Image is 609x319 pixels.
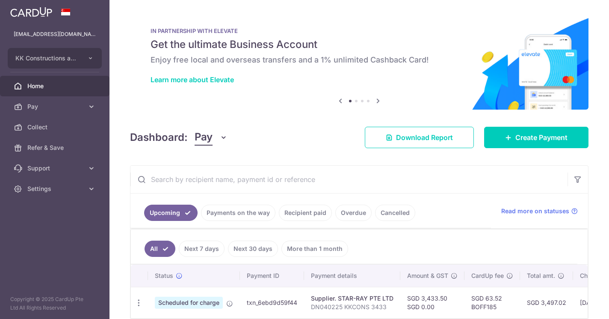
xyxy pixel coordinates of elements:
[130,130,188,145] h4: Dashboard:
[15,54,79,63] span: KK Constructions and Engineering Pte Ltd
[240,265,304,287] th: Payment ID
[27,82,84,90] span: Home
[311,303,393,311] p: DN040225 KKCONS 3433
[201,205,275,221] a: Payments on the way
[501,207,569,215] span: Read more on statuses
[14,30,96,39] p: [EMAIL_ADDRESS][DOMAIN_NAME]
[396,132,453,143] span: Download Report
[335,205,372,221] a: Overdue
[151,75,234,84] a: Learn more about Elevate
[520,287,573,318] td: SGD 3,497.02
[155,297,223,309] span: Scheduled for charge
[155,271,173,280] span: Status
[8,48,102,69] button: KK Constructions and Engineering Pte Ltd
[10,7,52,17] img: CardUp
[304,265,400,287] th: Payment details
[27,164,84,173] span: Support
[27,143,84,152] span: Refer & Save
[471,271,504,280] span: CardUp fee
[27,102,84,111] span: Pay
[365,127,474,148] a: Download Report
[195,129,228,146] button: Pay
[195,129,213,146] span: Pay
[501,207,578,215] a: Read more on statuses
[27,185,84,193] span: Settings
[151,27,568,34] p: IN PARTNERSHIP WITH ELEVATE
[130,14,588,110] img: Renovation banner
[311,294,393,303] div: Supplier. STAR-RAY PTE LTD
[464,287,520,318] td: SGD 63.52 BOFF185
[527,271,555,280] span: Total amt.
[407,271,448,280] span: Amount & GST
[130,166,568,193] input: Search by recipient name, payment id or reference
[375,205,415,221] a: Cancelled
[515,132,568,143] span: Create Payment
[240,287,304,318] td: txn_6ebd9d59f44
[484,127,588,148] a: Create Payment
[400,287,464,318] td: SGD 3,433.50 SGD 0.00
[228,241,278,257] a: Next 30 days
[151,55,568,65] h6: Enjoy free local and overseas transfers and a 1% unlimited Cashback Card!
[279,205,332,221] a: Recipient paid
[179,241,225,257] a: Next 7 days
[281,241,348,257] a: More than 1 month
[151,38,568,51] h5: Get the ultimate Business Account
[144,205,198,221] a: Upcoming
[145,241,175,257] a: All
[27,123,84,131] span: Collect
